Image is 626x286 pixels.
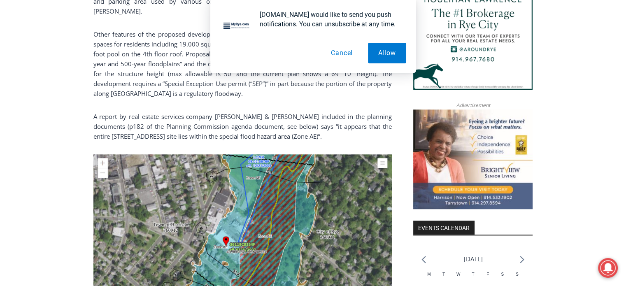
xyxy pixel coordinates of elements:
span: T [442,272,445,277]
span: F [486,272,489,277]
button: Allow [368,43,406,63]
button: Cancel [321,43,363,63]
span: S [516,272,519,277]
img: Brightview Senior Living [413,109,533,209]
a: [PERSON_NAME] Read Sanctuary Fall Fest: [DATE] [0,82,119,102]
div: Thursday [466,271,481,284]
div: Tuesday [436,271,451,284]
span: Advertisement [448,101,498,109]
div: Birds of Prey: Falcon and hawk demos [86,24,115,67]
div: Monday [421,271,436,284]
span: T [472,272,474,277]
a: Intern @ [DOMAIN_NAME] [198,80,399,102]
span: Intern @ [DOMAIN_NAME] [215,82,382,100]
a: Previous month [421,256,426,263]
div: 2 [86,70,90,78]
div: / [92,70,94,78]
span: M [427,272,431,277]
div: Saturday [495,271,510,284]
a: Next month [520,256,524,263]
div: Sunday [510,271,525,284]
span: A report by real estate services company [PERSON_NAME] & [PERSON_NAME] included in the planning d... [93,112,392,140]
div: 6 [96,70,100,78]
div: [DOMAIN_NAME] would like to send you push notifications. You can unsubscribe at any time. [253,10,406,29]
div: Friday [480,271,495,284]
div: "[PERSON_NAME] and I covered the [DATE] Parade, which was a really eye opening experience as I ha... [208,0,389,80]
h4: [PERSON_NAME] Read Sanctuary Fall Fest: [DATE] [7,83,105,102]
span: S [501,272,504,277]
img: notification icon [220,10,253,43]
h2: Events Calendar [413,221,475,235]
span: W [456,272,460,277]
li: [DATE] [463,253,482,265]
div: Wednesday [451,271,466,284]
